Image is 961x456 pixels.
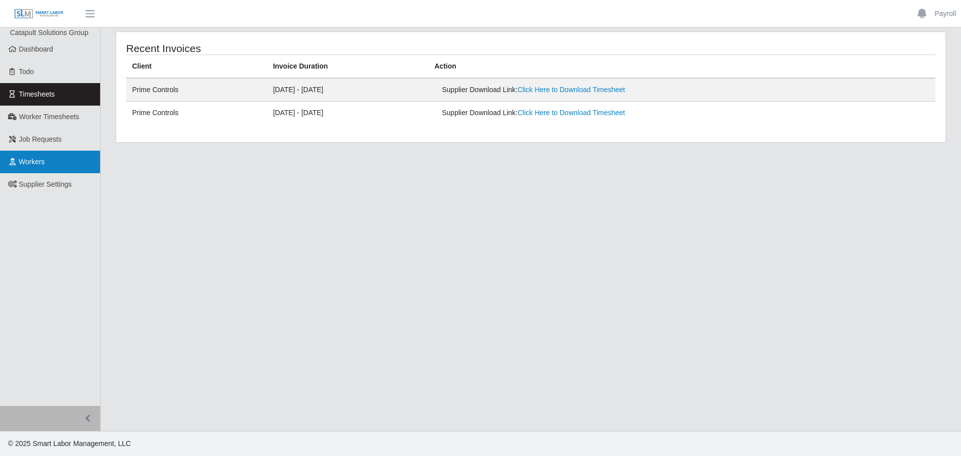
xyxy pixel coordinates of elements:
[267,55,428,79] th: Invoice Duration
[126,78,267,102] td: Prime Controls
[19,68,34,76] span: Todo
[19,45,54,53] span: Dashboard
[442,85,757,95] div: Supplier Download Link:
[19,113,79,121] span: Worker Timesheets
[19,135,62,143] span: Job Requests
[126,102,267,125] td: Prime Controls
[19,180,72,188] span: Supplier Settings
[267,78,428,102] td: [DATE] - [DATE]
[442,108,757,118] div: Supplier Download Link:
[19,90,55,98] span: Timesheets
[126,42,454,55] h4: Recent Invoices
[518,109,625,117] a: Click Here to Download Timesheet
[8,439,131,447] span: © 2025 Smart Labor Management, LLC
[10,29,88,37] span: Catapult Solutions Group
[518,86,625,94] a: Click Here to Download Timesheet
[19,158,45,166] span: Workers
[428,55,935,79] th: Action
[14,9,64,20] img: SLM Logo
[126,55,267,79] th: Client
[934,9,956,19] a: Payroll
[267,102,428,125] td: [DATE] - [DATE]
